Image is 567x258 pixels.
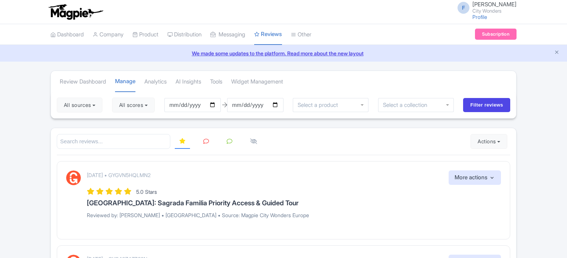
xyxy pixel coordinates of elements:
input: Select a product [298,102,339,108]
a: Messaging [210,25,245,45]
button: Actions [471,134,507,149]
button: Close announcement [554,49,560,57]
a: Analytics [144,72,167,92]
a: F [PERSON_NAME] City Wonders [453,1,517,13]
a: Distribution [167,25,201,45]
button: All sources [57,98,102,112]
input: Filter reviews [463,98,510,112]
a: Subscription [475,29,517,40]
a: Widget Management [231,72,283,92]
img: logo-ab69f6fb50320c5b225c76a69d11143b.png [47,4,104,20]
span: 5.0 Stars [136,189,157,195]
a: Tools [210,72,222,92]
a: Company [93,25,124,45]
a: Profile [472,14,487,20]
img: GetYourGuide Logo [66,170,81,185]
a: Manage [115,71,135,92]
a: Review Dashboard [60,72,106,92]
a: AI Insights [176,72,201,92]
small: City Wonders [472,9,517,13]
a: We made some updates to the platform. Read more about the new layout [4,49,563,57]
a: Product [132,25,158,45]
a: Reviews [254,24,282,45]
p: Reviewed by: [PERSON_NAME] • [GEOGRAPHIC_DATA] • Source: Magpie City Wonders Europe [87,211,501,219]
a: Other [291,25,311,45]
span: F [458,2,469,14]
input: Select a collection [383,102,429,108]
button: All scores [112,98,155,112]
button: More actions [449,170,501,185]
span: [PERSON_NAME] [472,1,517,8]
input: Search reviews... [57,134,170,149]
p: [DATE] • GYGVN5HQLMN2 [87,171,151,179]
h3: [GEOGRAPHIC_DATA]: Sagrada Familia Priority Access & Guided Tour [87,199,501,207]
a: Dashboard [50,25,84,45]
